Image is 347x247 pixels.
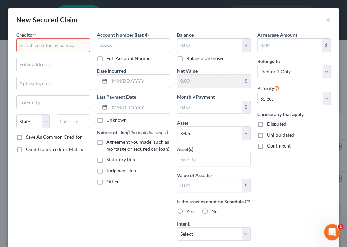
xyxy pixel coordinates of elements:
[211,208,218,214] span: No
[177,39,242,52] input: 0.00
[257,111,331,118] label: Choose any that apply
[177,75,242,88] input: 0.00
[242,101,250,114] div: $
[177,145,193,153] label: Asset(s)
[26,146,83,152] span: Omit from Creditor Matrix
[257,58,280,64] span: Belongs To
[338,224,343,229] span: 1
[177,220,190,227] label: Intent
[16,32,34,38] span: Creditor
[177,120,188,126] span: Asset
[97,67,126,74] label: Date Incurred
[106,168,136,173] span: Judgment lien
[97,38,170,52] input: XXXX
[186,55,225,62] label: Balance Unknown
[97,129,168,136] label: Nature of Lien
[110,101,170,114] input: MM/DD/YYYY
[177,153,250,166] input: Specify...
[17,58,90,71] input: Enter address...
[242,179,250,192] div: $
[106,179,119,184] span: Other
[110,75,170,88] input: MM/DD/YYYY
[242,75,250,88] div: $
[97,31,149,38] label: Account Number (last 4)
[16,38,90,52] input: Search creditor by name...
[177,198,251,205] label: Is the asset exempt on Schedule C?
[267,143,291,149] span: Contingent
[17,96,90,109] input: Enter city...
[106,139,169,152] span: Agreement you made (such as mortgage or secured car loan)
[257,31,297,38] label: Arrearage Amount
[97,93,136,101] label: Last Payment Date
[26,134,82,140] label: Save As Common Creditor
[186,208,194,214] span: Yes
[322,39,330,52] div: $
[324,224,340,240] iframe: Intercom live chat
[258,39,322,52] input: 0.00
[17,77,90,90] input: Apt, Suite, etc...
[16,15,78,25] div: New Secured Claim
[177,67,198,74] label: Net Value
[267,132,295,138] span: Unliquidated
[106,157,135,163] span: Statutory lien
[57,114,90,128] input: Enter zip...
[326,16,331,24] button: ×
[257,84,280,92] label: Priority
[127,129,168,135] span: (Check all that apply)
[177,101,242,114] input: 0.00
[267,121,286,127] span: Disputed
[106,55,152,62] label: Full Account Number
[106,117,127,123] label: Unknown
[242,39,250,52] div: $
[177,31,194,38] label: Balance
[177,93,215,101] label: Monthly Payment
[177,172,212,179] label: Value of Asset(s)
[177,179,242,192] input: 0.00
